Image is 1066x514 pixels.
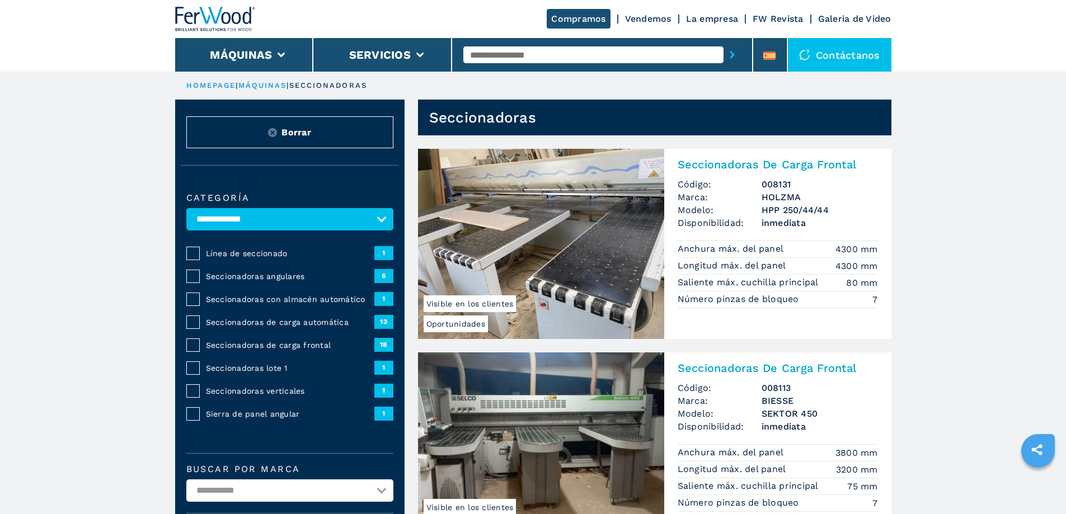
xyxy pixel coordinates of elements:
[374,361,393,374] span: 1
[206,339,374,351] span: Seccionadoras de carga frontal
[186,465,393,474] label: Buscar por marca
[418,149,664,339] img: Seccionadoras De Carga Frontal HOLZMA HPP 250/44/44
[678,204,762,216] span: Modelo:
[281,126,311,139] span: Borrar
[818,13,891,24] a: Galeria de Video
[678,497,802,509] p: Número pinzas de bloqueo
[206,362,374,374] span: Seccionadoras lote 1
[762,216,878,229] span: inmediata
[374,338,393,351] span: 18
[429,109,536,126] h1: Seccionadoras
[186,116,393,148] button: ResetBorrar
[418,149,891,339] a: Seccionadoras De Carga Frontal HOLZMA HPP 250/44/44OportunidadesVisible en los clientesSeccionado...
[678,394,762,407] span: Marca:
[678,191,762,204] span: Marca:
[762,204,878,216] h3: HPP 250/44/44
[678,361,878,375] h2: Seccionadoras De Carga Frontal
[238,81,287,89] a: máquinas
[678,158,878,171] h2: Seccionadoras De Carga Frontal
[678,216,762,229] span: Disponibilidad:
[374,292,393,305] span: 1
[678,381,762,394] span: Código:
[625,13,671,24] a: Vendemos
[678,480,821,492] p: Saliente máx. cuchilla principal
[1018,464,1058,506] iframe: Chat
[678,407,762,420] span: Modelo:
[762,420,878,433] span: inmediata
[678,463,789,475] p: Longitud máx. del panel
[206,271,374,282] span: Seccionadoras angulares
[186,194,393,202] label: categoría
[268,128,277,137] img: Reset
[762,381,878,394] h3: 008113
[724,42,741,68] button: submit-button
[206,294,374,305] span: Seccionadoras con almacén automático
[847,480,877,493] em: 75 mm
[762,178,878,191] h3: 008131
[374,384,393,397] span: 1
[206,317,374,328] span: Seccionadoras de carga automática
[686,13,739,24] a: La empresa
[424,295,516,312] span: Visible en los clientes
[374,269,393,282] span: 6
[753,13,804,24] a: FW Revista
[678,276,821,289] p: Saliente máx. cuchilla principal
[678,420,762,433] span: Disponibilidad:
[210,48,272,62] button: Máquinas
[206,408,374,419] span: Sierra de panel angular
[678,178,762,191] span: Código:
[349,48,411,62] button: Servicios
[836,463,878,476] em: 3200 mm
[762,394,878,407] h3: BIESSE
[374,407,393,420] span: 1
[678,446,787,459] p: Anchura máx. del panel
[762,407,878,420] h3: SEKTOR 450
[678,260,789,272] p: Longitud máx. del panel
[287,81,289,89] span: |
[236,81,238,89] span: |
[186,81,236,89] a: HOMEPAGE
[374,315,393,328] span: 13
[762,191,878,204] h3: HOLZMA
[788,38,891,72] div: Contáctanos
[872,293,877,306] em: 7
[846,276,877,289] em: 80 mm
[206,385,374,397] span: Seccionadoras verticales
[374,246,393,260] span: 1
[424,315,488,332] span: Oportunidades
[835,446,878,459] em: 3800 mm
[175,7,256,31] img: Ferwood
[678,243,787,255] p: Anchura máx. del panel
[289,81,367,91] p: seccionadoras
[872,497,877,510] em: 7
[1023,436,1051,464] a: sharethis
[799,49,810,60] img: Contáctanos
[835,243,878,256] em: 4300 mm
[206,248,374,259] span: Línea de seccionado
[835,260,878,272] em: 4300 mm
[547,9,610,29] a: Compramos
[678,293,802,305] p: Número pinzas de bloqueo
